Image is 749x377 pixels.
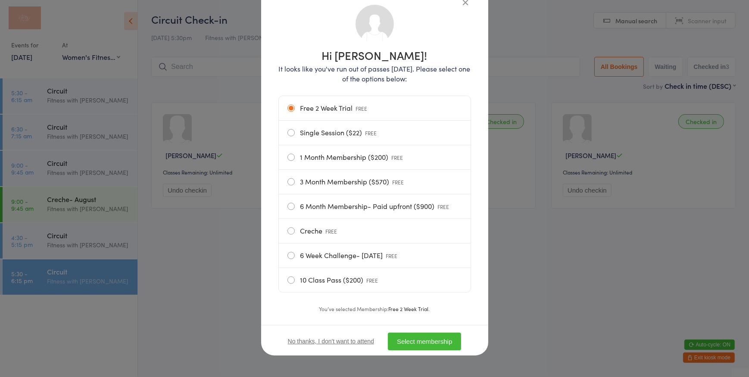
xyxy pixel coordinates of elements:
span: FREE [367,277,378,284]
span: FREE [438,203,449,210]
span: FREE [386,252,398,259]
span: FREE [326,227,337,235]
label: 6 Week Challenge- [DATE] [287,243,462,268]
label: Creche [287,219,462,243]
label: 10 Class Pass ($200) [287,268,462,292]
span: FREE [392,154,403,161]
span: FREE [356,105,368,112]
span: FREE [393,178,404,186]
label: 3 Month Membership ($570) [287,170,462,194]
button: Select membership [388,333,461,350]
h1: Hi [PERSON_NAME]! [278,50,471,61]
img: no_photo.png [355,4,395,44]
p: It looks like you've run out of passes [DATE]. Please select one of the options below: [278,64,471,84]
span: FREE [365,129,377,137]
label: Free 2 Week Trial [287,96,462,120]
button: No thanks, I don't want to attend [288,338,374,345]
label: Single Session ($22) [287,121,462,145]
label: 1 Month Membership ($200) [287,145,462,169]
div: You’ve selected Membership: . [278,305,471,313]
label: 6 Month Membership- Paid upfront ($900) [287,194,462,218]
strong: Free 2 Week Trial [389,305,429,312]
